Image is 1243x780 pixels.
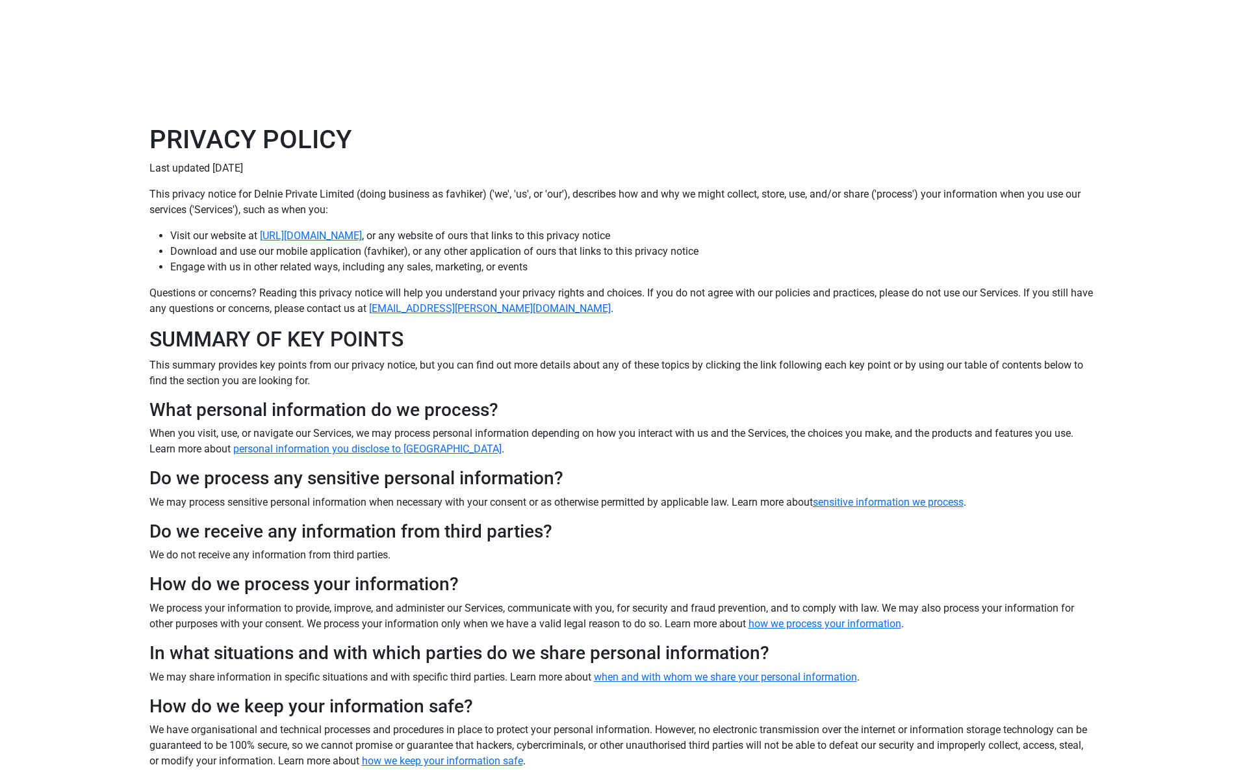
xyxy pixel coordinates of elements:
h3: What personal information do we process? [149,399,1094,421]
p: We may process sensitive personal information when necessary with your consent or as otherwise pe... [149,495,1094,510]
li: Visit our website at , or any website of ours that links to this privacy notice [170,228,1094,244]
a: personal information you disclose to [GEOGRAPHIC_DATA] [233,443,502,455]
a: when and with whom we share your personal information [594,671,857,683]
a: how we process your information [749,617,901,630]
h3: Do we process any sensitive personal information? [149,467,1094,489]
h3: Do we receive any information from third parties? [149,521,1094,543]
a: [URL][DOMAIN_NAME] [260,229,362,242]
p: We have organisational and technical processes and procedures in place to protect your personal i... [149,722,1094,769]
a: how we keep your information safe [362,755,523,767]
p: Last updated [DATE] [149,161,1094,176]
p: We process your information to provide, improve, and administer our Services, communicate with yo... [149,601,1094,632]
a: sensitive information we process [813,496,964,508]
p: When you visit, use, or navigate our Services, we may process personal information depending on h... [149,426,1094,457]
h3: In what situations and with which parties do we share personal information? [149,642,1094,664]
h3: How do we keep your information safe? [149,695,1094,718]
p: This summary provides key points from our privacy notice, but you can find out more details about... [149,357,1094,389]
p: We do not receive any information from third parties. [149,547,1094,563]
p: Questions or concerns? Reading this privacy notice will help you understand your privacy rights a... [149,285,1094,317]
h3: How do we process your information? [149,573,1094,595]
p: This privacy notice for Delnie Private Limited (doing business as favhiker) ('we', 'us', or 'our'... [149,187,1094,218]
li: Download and use our mobile application (favhiker), or any other application of ours that links t... [170,244,1094,259]
h2: SUMMARY OF KEY POINTS [149,327,1094,352]
p: We may share information in specific situations and with specific third parties. Learn more about . [149,669,1094,685]
h1: PRIVACY POLICY [149,124,1094,155]
li: Engage with us in other related ways, including any sales, marketing, or events [170,259,1094,275]
a: [EMAIL_ADDRESS][PERSON_NAME][DOMAIN_NAME] [369,302,611,315]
